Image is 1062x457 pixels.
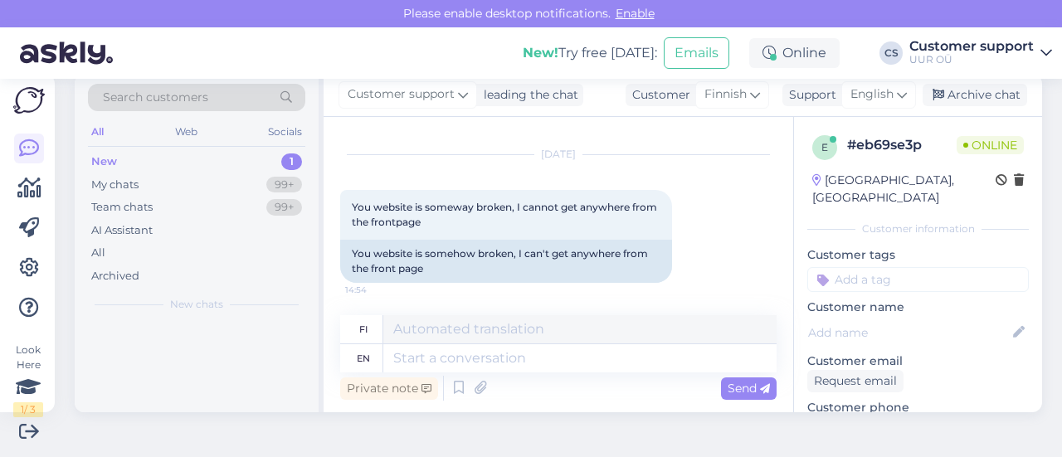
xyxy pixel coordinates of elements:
div: UUR OÜ [909,53,1034,66]
div: Customer support [909,40,1034,53]
input: Add name [808,323,1010,342]
div: 1 [281,153,302,170]
span: Send [728,381,770,396]
div: CS [879,41,903,65]
div: [DATE] [340,147,777,162]
div: 1 / 3 [13,402,43,417]
div: Archived [91,268,139,284]
div: All [91,245,105,261]
span: 14:54 [345,284,407,296]
div: [GEOGRAPHIC_DATA], [GEOGRAPHIC_DATA] [812,172,996,207]
div: en [357,344,370,372]
span: Enable [611,6,660,21]
div: Socials [265,121,305,143]
span: Finnish [704,85,747,104]
b: New! [523,45,558,61]
div: Look Here [13,343,43,417]
div: All [88,121,107,143]
span: English [850,85,894,104]
div: My chats [91,177,139,193]
input: Add a tag [807,267,1029,292]
span: Online [957,136,1024,154]
div: 99+ [266,177,302,193]
div: You website is somehow broken, I can't get anywhere from the front page [340,240,672,283]
div: AI Assistant [91,222,153,239]
div: Web [172,121,201,143]
div: fi [359,315,368,343]
a: Customer supportUUR OÜ [909,40,1052,66]
div: 99+ [266,199,302,216]
div: # eb69se3p [847,135,957,155]
div: Archive chat [923,84,1027,106]
div: Private note [340,377,438,400]
p: Customer phone [807,399,1029,416]
p: Customer email [807,352,1029,370]
div: leading the chat [477,86,578,104]
div: Support [782,86,836,104]
p: Customer tags [807,246,1029,264]
div: Online [749,38,840,68]
span: Customer support [348,85,455,104]
p: Customer name [807,299,1029,316]
button: Emails [664,37,729,69]
span: e [821,141,828,153]
img: Askly Logo [13,87,45,114]
div: Customer [626,86,690,104]
div: Request email [807,370,904,392]
span: New chats [170,297,223,312]
span: Search customers [103,89,208,106]
div: New [91,153,117,170]
div: Customer information [807,221,1029,236]
span: You website is someway broken, I cannot get anywhere from the frontpage [352,201,660,228]
div: Try free [DATE]: [523,43,657,63]
div: Team chats [91,199,153,216]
